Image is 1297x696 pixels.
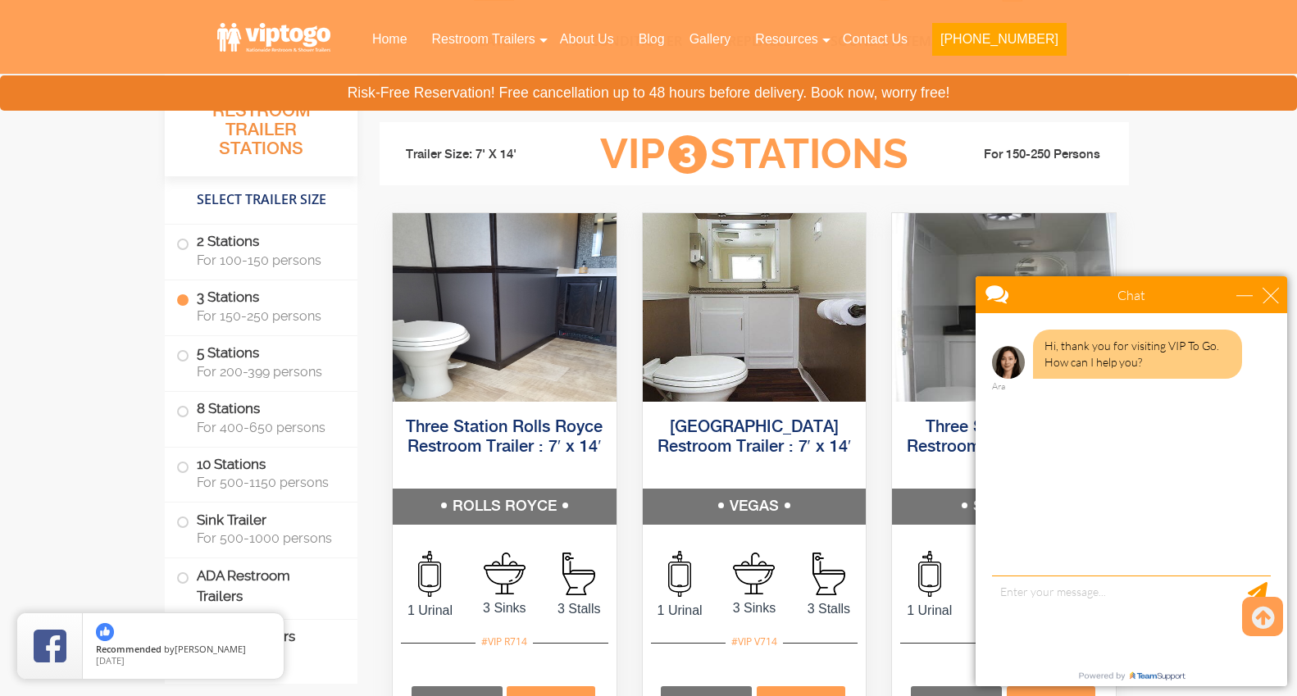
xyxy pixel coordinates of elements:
span: 1 Urinal [892,601,967,621]
li: Trailer Size: 7' X 14' [391,130,575,180]
span: For 200-399 persons [197,364,338,380]
a: Contact Us [831,21,920,57]
label: 8 Stations [176,392,346,443]
button: [PHONE_NUMBER] [932,23,1067,56]
span: 3 Stalls [791,599,866,619]
span: Recommended [96,643,162,655]
h3: All Portable Restroom Trailer Stations [165,78,357,176]
a: [GEOGRAPHIC_DATA] Restroom Trailer : 7′ x 14′ [658,419,852,456]
img: thumbs up icon [96,623,114,641]
span: For 150-250 persons [197,308,338,324]
span: 3 Sinks [717,598,792,618]
span: [PERSON_NAME] [175,643,246,655]
img: an icon of stall [812,553,845,595]
span: 1 Urinal [643,601,717,621]
li: For 150-250 Persons [934,145,1117,165]
a: Restroom Trailers [420,21,548,57]
h5: STYLISH [892,489,1116,525]
div: #VIP R714 [476,631,533,653]
img: an icon of urinal [918,551,941,597]
h5: ROLLS ROYCE [393,489,617,525]
span: For 100-150 persons [197,252,338,268]
label: ADA Restroom Trailers [176,558,346,614]
img: Side view of three station restroom trailer with three separate doors with signs [393,213,617,402]
label: 5 Stations [176,336,346,387]
span: 3 Stalls [542,599,617,619]
img: an icon of sink [733,553,775,594]
span: For 500-1000 persons [197,530,338,546]
a: Home [360,21,420,57]
h4: Select Trailer Size [165,184,357,216]
a: Three Station Stylish Restroom Trailer : 7′ x 14′ [907,419,1101,456]
img: an icon of sink [484,553,526,594]
span: 3 [668,135,707,174]
h5: VEGAS [643,489,867,525]
img: an icon of urinal [668,551,691,597]
img: Side view of three station restroom trailer with three separate doors with signs [892,213,1116,402]
img: an icon of stall [562,553,595,595]
a: Blog [626,21,677,57]
iframe: Live Chat Box [966,266,1297,696]
span: For 500-1150 persons [197,475,338,490]
img: Review Rating [34,630,66,662]
label: Sink Trailer [176,503,346,553]
label: 10 Stations [176,448,346,498]
a: Resources [743,21,830,57]
span: [DATE] [96,654,125,666]
span: by [96,644,271,656]
a: About Us [548,21,626,57]
img: Side view of three station restroom trailer with three separate doors with signs [643,213,867,402]
img: an icon of urinal [418,551,441,597]
label: 3 Stations [176,280,346,331]
span: 1 Urinal [393,601,467,621]
span: For 400-650 persons [197,420,338,435]
a: Gallery [677,21,744,57]
span: 3 Sinks [467,598,542,618]
label: 2 Stations [176,225,346,275]
a: Three Station Rolls Royce Restroom Trailer : 7′ x 14′ [406,419,603,456]
h3: VIP Stations [575,132,934,177]
a: [PHONE_NUMBER] [920,21,1079,66]
div: #VIP V714 [726,631,783,653]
